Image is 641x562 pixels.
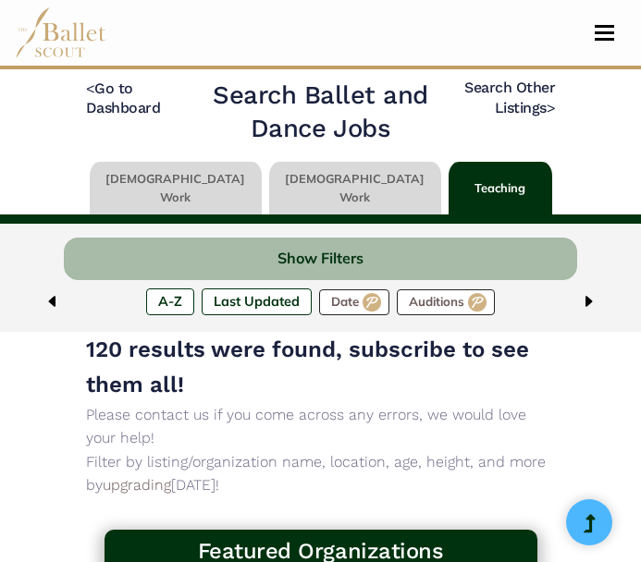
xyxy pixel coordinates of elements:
[86,336,529,397] span: 120 results were found, subscribe to see them all!
[86,403,556,450] p: Please contact us if you come across any errors, we would love your help!
[194,79,448,144] h2: Search Ballet and Dance Jobs
[202,288,312,314] label: Last Updated
[547,98,556,116] code: >
[464,79,555,116] a: Search Other Listings>
[86,79,95,97] code: <
[397,289,495,315] label: Auditions
[86,450,556,497] p: Filter by listing/organization name, location, age, height, and more by [DATE]!
[86,79,161,116] a: <Go to Dashboard
[319,289,389,315] label: Date
[583,24,626,42] button: Toggle navigation
[146,288,194,314] label: A-Z
[86,162,265,214] li: [DEMOGRAPHIC_DATA] Work
[103,476,171,494] a: upgrading
[265,162,445,214] li: [DEMOGRAPHIC_DATA] Work
[64,238,576,281] button: Show Filters
[445,162,556,214] li: Teaching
